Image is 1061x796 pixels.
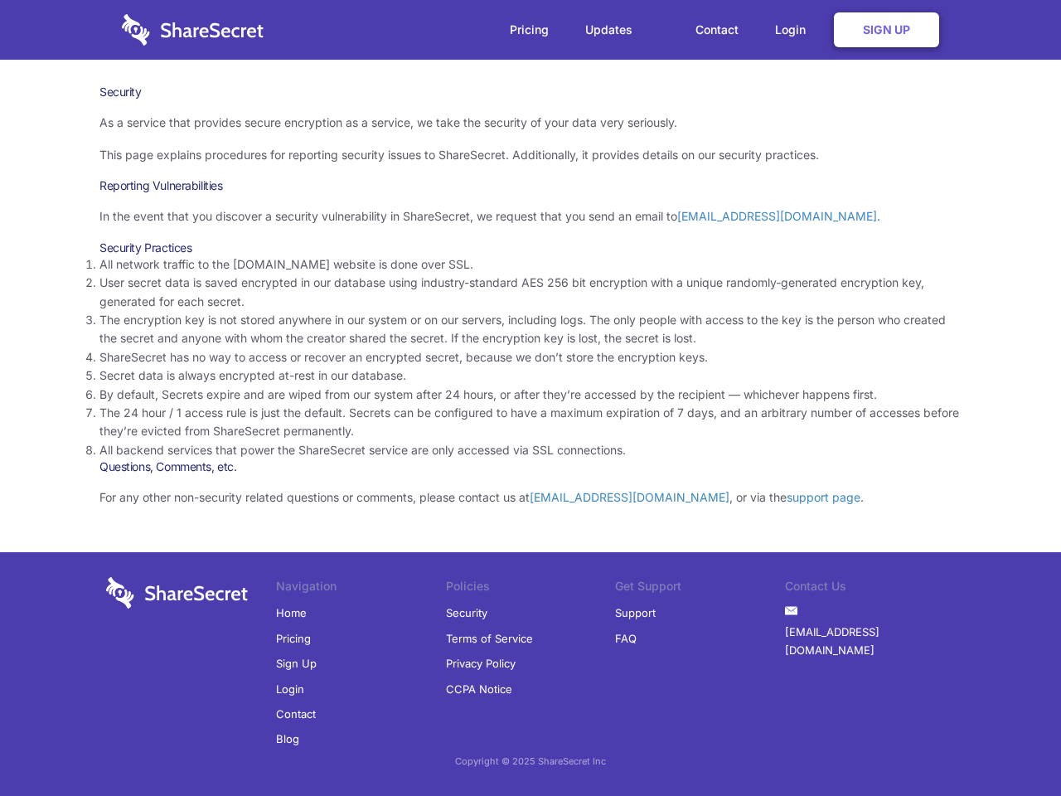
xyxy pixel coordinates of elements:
[276,600,307,625] a: Home
[446,651,516,676] a: Privacy Policy
[276,651,317,676] a: Sign Up
[99,207,962,226] p: In the event that you discover a security vulnerability in ShareSecret, we request that you send ...
[276,577,446,600] li: Navigation
[785,577,955,600] li: Contact Us
[276,677,304,701] a: Login
[446,577,616,600] li: Policies
[446,626,533,651] a: Terms of Service
[99,348,962,366] li: ShareSecret has no way to access or recover an encrypted secret, because we don’t store the encry...
[99,240,962,255] h3: Security Practices
[106,577,248,609] img: logo-wordmark-white-trans-d4663122ce5f474addd5e946df7df03e33cb6a1c49d2221995e7729f52c070b2.svg
[122,14,264,46] img: logo-wordmark-white-trans-d4663122ce5f474addd5e946df7df03e33cb6a1c49d2221995e7729f52c070b2.svg
[99,386,962,404] li: By default, Secrets expire and are wiped from our system after 24 hours, or after they’re accesse...
[99,114,962,132] p: As a service that provides secure encryption as a service, we take the security of your data very...
[677,209,877,223] a: [EMAIL_ADDRESS][DOMAIN_NAME]
[530,490,729,504] a: [EMAIL_ADDRESS][DOMAIN_NAME]
[758,4,831,56] a: Login
[99,274,962,311] li: User secret data is saved encrypted in our database using industry-standard AES 256 bit encryptio...
[99,311,962,348] li: The encryption key is not stored anywhere in our system or on our servers, including logs. The on...
[99,366,962,385] li: Secret data is always encrypted at-rest in our database.
[99,178,962,193] h3: Reporting Vulnerabilities
[99,441,962,459] li: All backend services that power the ShareSecret service are only accessed via SSL connections.
[785,619,955,663] a: [EMAIL_ADDRESS][DOMAIN_NAME]
[99,85,962,99] h1: Security
[276,726,299,751] a: Blog
[99,255,962,274] li: All network traffic to the [DOMAIN_NAME] website is done over SSL.
[276,701,316,726] a: Contact
[99,146,962,164] p: This page explains procedures for reporting security issues to ShareSecret. Additionally, it prov...
[99,488,962,507] p: For any other non-security related questions or comments, please contact us at , or via the .
[99,404,962,441] li: The 24 hour / 1 access rule is just the default. Secrets can be configured to have a maximum expi...
[276,626,311,651] a: Pricing
[787,490,860,504] a: support page
[615,577,785,600] li: Get Support
[99,459,962,474] h3: Questions, Comments, etc.
[493,4,565,56] a: Pricing
[615,600,656,625] a: Support
[679,4,755,56] a: Contact
[834,12,939,47] a: Sign Up
[446,600,487,625] a: Security
[446,677,512,701] a: CCPA Notice
[615,626,637,651] a: FAQ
